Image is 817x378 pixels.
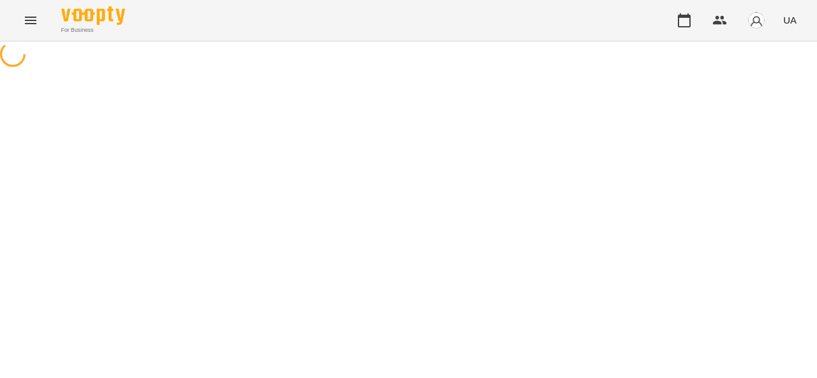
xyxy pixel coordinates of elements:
span: For Business [61,26,125,34]
span: UA [783,13,797,27]
button: UA [778,8,802,32]
img: Voopty Logo [61,6,125,25]
button: Menu [15,5,46,36]
img: avatar_s.png [747,11,765,29]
